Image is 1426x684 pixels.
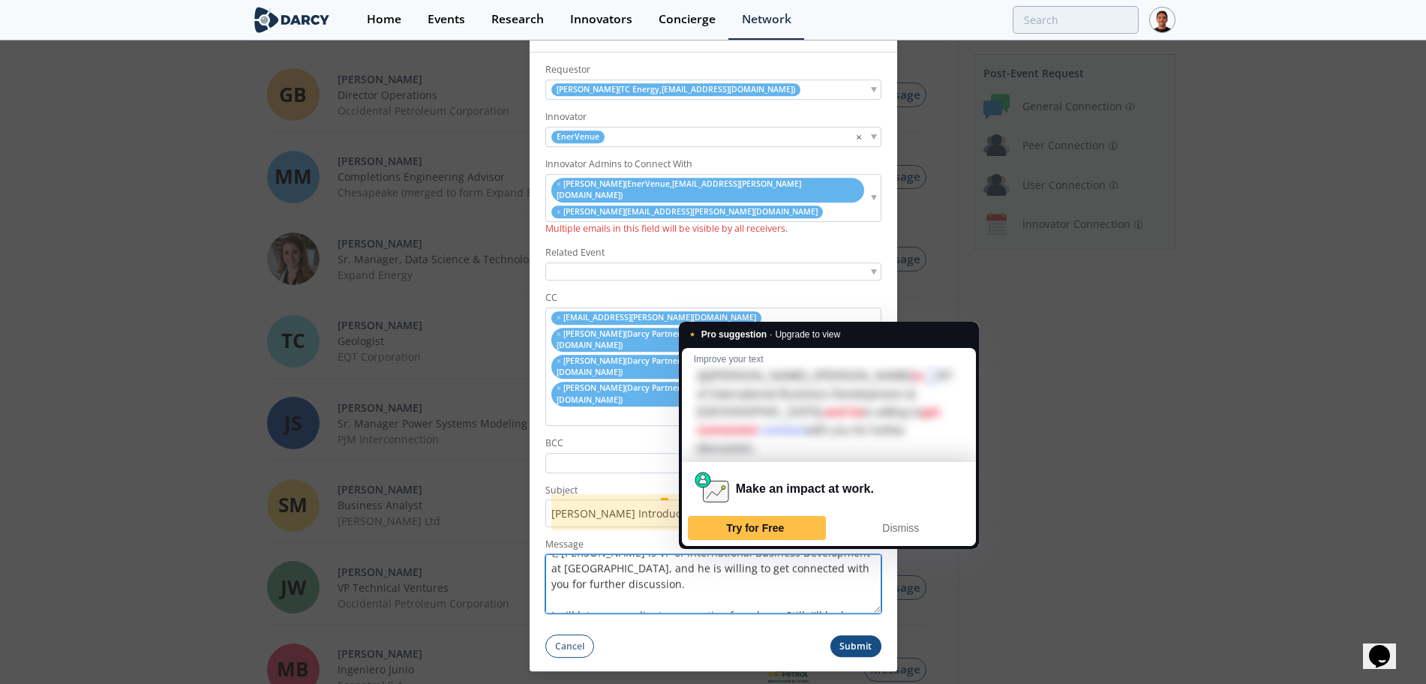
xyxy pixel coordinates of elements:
[1013,6,1139,34] input: Advanced Search
[1363,624,1411,669] iframe: chat widget
[557,328,816,350] span: lennart@darcypartners.com
[491,13,544,25] div: Research
[428,13,465,25] div: Events
[557,178,561,189] span: remove element
[551,312,761,325] li: [EMAIL_ADDRESS][PERSON_NAME][DOMAIN_NAME]
[551,205,823,218] li: [PERSON_NAME][EMAIL_ADDRESS][PERSON_NAME][DOMAIN_NAME]
[367,13,401,25] div: Home
[557,383,816,405] span: jonathan@darcypartners.com
[557,178,801,200] span: matt.marx@enervenue.com
[557,84,795,95] span: yun_bai@tcenergy.com
[545,79,881,100] div: [PERSON_NAME](TC Energy,[EMAIL_ADDRESS][DOMAIN_NAME])
[1149,7,1175,33] img: Profile
[557,328,561,339] span: remove element
[570,13,632,25] div: Innovators
[545,484,881,497] label: Subject
[545,63,881,76] label: Requestor
[545,436,881,450] label: BCC
[545,308,881,426] div: remove element [EMAIL_ADDRESS][PERSON_NAME][DOMAIN_NAME] remove element [PERSON_NAME](Darcy Partn...
[742,13,791,25] div: Network
[830,635,881,657] button: Submit
[557,355,816,377] span: brian@darcypartners.com
[545,634,595,658] button: Cancel
[545,222,881,235] p: Multiple emails in this field will be visible by all receivers.
[545,127,881,147] div: EnerVenue ×
[856,129,862,145] span: ×
[659,13,716,25] div: Concierge
[557,355,561,366] span: remove element
[251,7,333,33] img: logo-wide.svg
[557,383,561,394] span: remove element
[557,206,561,217] span: remove element
[545,538,881,552] label: Message
[545,246,881,259] label: Related Event
[545,292,881,305] label: CC
[557,313,561,323] span: remove element
[551,130,605,143] span: EnerVenue
[545,174,881,222] div: remove element [PERSON_NAME](EnerVenue,[EMAIL_ADDRESS][PERSON_NAME][DOMAIN_NAME]) remove element ...
[545,554,881,613] textarea: To enrich screen reader interactions, please activate Accessibility in Grammarly extension settings
[545,110,881,124] label: Innovator
[545,157,881,171] label: Innovator Admins to Connect With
